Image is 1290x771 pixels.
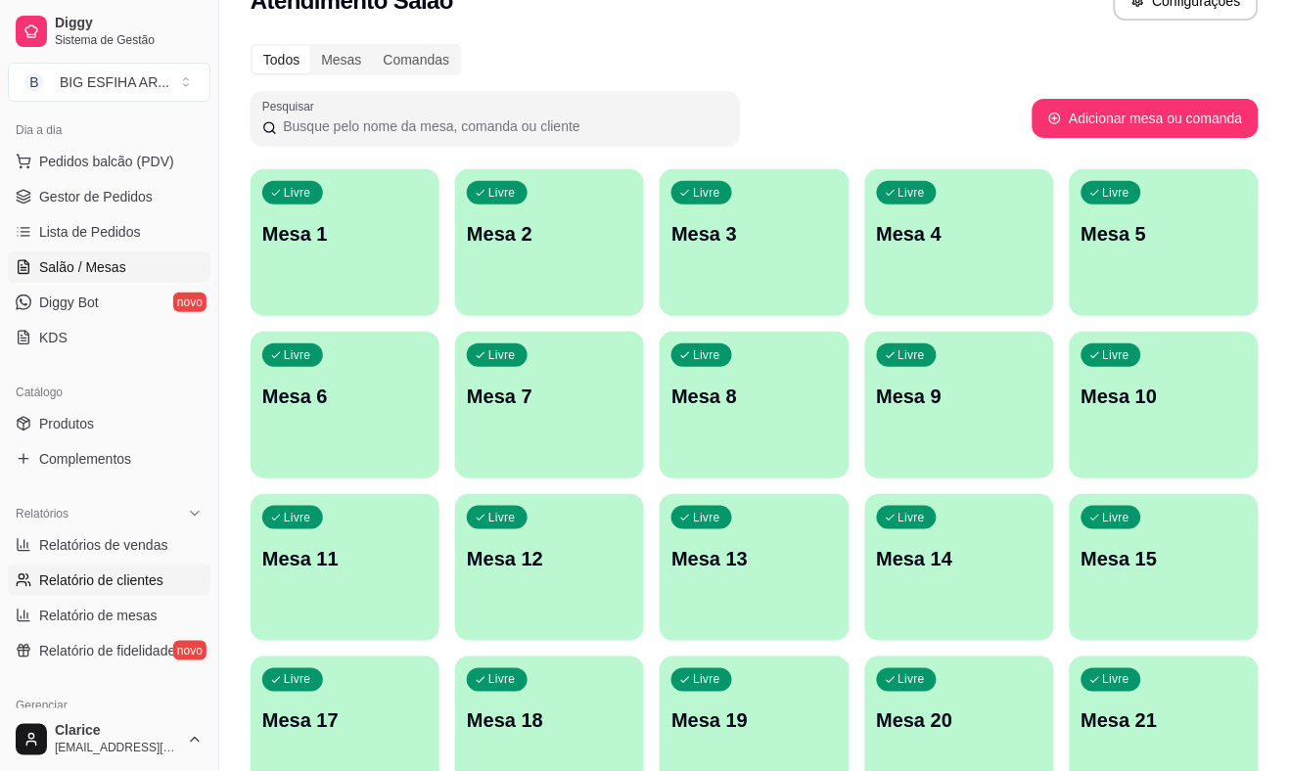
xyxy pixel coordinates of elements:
span: Gestor de Pedidos [39,187,153,206]
div: BIG ESFIHA AR ... [60,72,169,92]
p: Mesa 3 [671,220,837,248]
p: Mesa 11 [262,545,428,572]
a: Relatório de clientes [8,565,210,596]
button: LivreMesa 2 [455,169,644,316]
p: Mesa 6 [262,383,428,410]
p: Mesa 20 [877,707,1042,735]
p: Mesa 17 [262,707,428,735]
p: Livre [488,347,516,363]
p: Livre [898,347,926,363]
p: Livre [1103,510,1130,525]
div: Comandas [373,46,461,73]
div: Todos [253,46,310,73]
button: LivreMesa 8 [660,332,849,478]
p: Livre [488,185,516,201]
p: Mesa 8 [671,383,837,410]
a: Produtos [8,408,210,439]
span: Relatório de mesas [39,606,158,625]
p: Mesa 12 [467,545,632,572]
span: Clarice [55,723,179,741]
p: Livre [898,185,926,201]
p: Mesa 1 [262,220,428,248]
span: Diggy [55,15,203,32]
button: LivreMesa 15 [1070,494,1259,641]
input: Pesquisar [277,116,728,136]
div: Dia a dia [8,114,210,146]
p: Livre [693,510,720,525]
a: Relatórios de vendas [8,529,210,561]
p: Livre [284,510,311,525]
span: Sistema de Gestão [55,32,203,48]
button: LivreMesa 13 [660,494,849,641]
span: B [24,72,44,92]
button: LivreMesa 12 [455,494,644,641]
button: Adicionar mesa ou comanda [1033,99,1259,138]
span: Salão / Mesas [39,257,126,277]
a: Relatório de fidelidadenovo [8,635,210,666]
p: Livre [284,185,311,201]
p: Mesa 5 [1082,220,1247,248]
a: Gestor de Pedidos [8,181,210,212]
p: Livre [284,672,311,688]
label: Pesquisar [262,98,321,114]
a: KDS [8,322,210,353]
p: Mesa 18 [467,707,632,735]
span: [EMAIL_ADDRESS][DOMAIN_NAME] [55,741,179,756]
p: Livre [1103,347,1130,363]
p: Mesa 19 [671,707,837,735]
div: Gerenciar [8,690,210,721]
div: Catálogo [8,377,210,408]
a: Salão / Mesas [8,251,210,283]
a: DiggySistema de Gestão [8,8,210,55]
button: LivreMesa 14 [865,494,1054,641]
button: Pedidos balcão (PDV) [8,146,210,177]
a: Complementos [8,443,210,475]
span: Relatório de fidelidade [39,641,175,660]
p: Mesa 2 [467,220,632,248]
p: Mesa 13 [671,545,837,572]
a: Diggy Botnovo [8,287,210,318]
div: Mesas [310,46,372,73]
span: Relatório de clientes [39,570,163,590]
span: Pedidos balcão (PDV) [39,152,174,171]
button: Clarice[EMAIL_ADDRESS][DOMAIN_NAME] [8,716,210,763]
p: Livre [488,672,516,688]
button: LivreMesa 6 [251,332,439,478]
button: LivreMesa 7 [455,332,644,478]
p: Mesa 4 [877,220,1042,248]
span: Lista de Pedidos [39,222,141,242]
a: Lista de Pedidos [8,216,210,248]
p: Livre [693,185,720,201]
p: Mesa 9 [877,383,1042,410]
p: Livre [1103,185,1130,201]
p: Mesa 14 [877,545,1042,572]
p: Livre [693,672,720,688]
button: LivreMesa 5 [1070,169,1259,316]
span: Relatórios [16,506,69,522]
button: LivreMesa 4 [865,169,1054,316]
button: LivreMesa 9 [865,332,1054,478]
span: Complementos [39,449,131,469]
p: Livre [1103,672,1130,688]
button: LivreMesa 1 [251,169,439,316]
p: Mesa 21 [1082,707,1247,735]
span: Produtos [39,414,94,433]
a: Relatório de mesas [8,600,210,631]
button: Select a team [8,63,210,102]
p: Livre [898,672,926,688]
span: KDS [39,328,68,347]
span: Relatórios de vendas [39,535,168,555]
button: LivreMesa 11 [251,494,439,641]
p: Mesa 15 [1082,545,1247,572]
p: Mesa 10 [1082,383,1247,410]
p: Livre [284,347,311,363]
p: Livre [693,347,720,363]
p: Livre [488,510,516,525]
button: LivreMesa 10 [1070,332,1259,478]
span: Diggy Bot [39,293,99,312]
button: LivreMesa 3 [660,169,849,316]
p: Livre [898,510,926,525]
p: Mesa 7 [467,383,632,410]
